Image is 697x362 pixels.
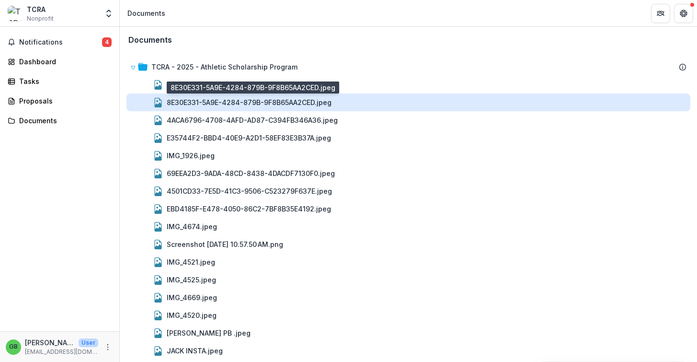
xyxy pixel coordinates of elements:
span: Notifications [19,38,102,47]
div: E35744F2-BBD4-40E9-A2D1-58EF83E3B37A.jpeg [167,133,331,143]
div: 4ACA6796-4708-4AFD-AD87-C394FB346A36.jpeg [126,111,690,129]
button: Get Help [674,4,693,23]
div: IMG_4521.jpeg [167,257,215,267]
div: IMG_4674.jpeg [167,222,217,232]
button: Notifications4 [4,35,115,50]
div: 69EEA2D3-9ADA-48CD-8438-4DACDF7130F0.jpeg [167,168,335,178]
div: IMG_4674.jpeg [126,218,690,235]
div: IMG_4669.jpeg [126,289,690,306]
div: IMG_1855.jpeg [126,76,690,93]
div: IMG_1855.jpeg [167,80,214,90]
a: Proposals [4,93,115,109]
span: 4 [102,37,112,47]
span: Nonprofit [27,14,54,23]
img: TCRA [8,6,23,21]
p: [PERSON_NAME] [25,338,75,348]
div: IMG_4520.jpeg [126,306,690,324]
div: 69EEA2D3-9ADA-48CD-8438-4DACDF7130F0.jpeg [126,164,690,182]
div: IMG_4520.jpeg [167,310,217,320]
div: IMG_1926.jpeg [167,151,215,161]
div: EBD4185F-E478-4050-86C2-7BF8B35E4192.jpeg [167,204,331,214]
div: JACK INSTA.jpeg [126,342,690,360]
button: Partners [651,4,670,23]
div: 8E30E331-5A9E-4284-879B-9F8B65AA2CED.jpeg [126,93,690,111]
div: 4ACA6796-4708-4AFD-AD87-C394FB346A36.jpeg [167,115,338,125]
h3: Documents [128,35,172,45]
div: Screenshot [DATE] 10.57.50 AM.png [126,235,690,253]
div: Proposals [19,96,108,106]
div: Dashboard [19,57,108,67]
div: EBD4185F-E478-4050-86C2-7BF8B35E4192.jpeg [126,200,690,218]
div: E35744F2-BBD4-40E9-A2D1-58EF83E3B37A.jpeg [126,129,690,147]
div: Guenther BIRGMANN [9,344,18,350]
nav: breadcrumb [124,6,169,20]
div: Tasks [19,76,108,86]
div: Documents [127,8,165,18]
button: Open entity switcher [102,4,115,23]
a: Tasks [4,73,115,89]
div: IMG_4525.jpeg [126,271,690,289]
p: [EMAIL_ADDRESS][DOMAIN_NAME] [25,348,98,356]
div: Documents [19,116,108,126]
div: [PERSON_NAME] PB .jpeg [167,328,251,338]
p: User [79,339,98,347]
a: Dashboard [4,54,115,70]
div: IMG_4521.jpeg [126,253,690,271]
div: IMG_1926.jpeg [126,147,690,164]
div: JACK INSTA.jpeg [167,346,223,356]
div: [PERSON_NAME] PB .jpeg [126,324,690,342]
div: 8E30E331-5A9E-4284-879B-9F8B65AA2CED.jpeg [167,97,331,107]
button: More [102,341,114,353]
div: IMG_4669.jpeg [167,292,217,303]
div: 4501CD33-7E5D-41C3-9506-C523279F637E.jpeg [167,186,332,196]
div: Screenshot [DATE] 10.57.50 AM.png [167,239,283,249]
div: TCRA [27,4,54,14]
div: TCRA - 2025 - Athletic Scholarship Program [151,62,297,72]
div: 4501CD33-7E5D-41C3-9506-C523279F637E.jpeg [126,182,690,200]
div: TCRA - 2025 - Athletic Scholarship Program [126,58,690,76]
div: IMG_4525.jpeg [167,275,216,285]
a: Documents [4,113,115,128]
